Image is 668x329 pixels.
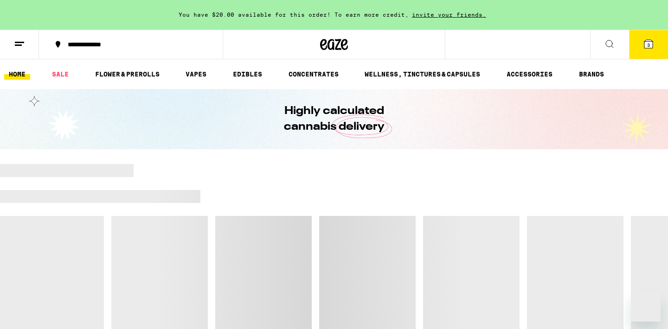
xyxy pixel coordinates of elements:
span: 3 [647,42,650,48]
h1: Highly calculated cannabis delivery [257,103,411,135]
a: HOME [4,69,30,80]
a: SALE [47,69,73,80]
span: You have $20.00 available for this order! To earn more credit, [179,12,409,18]
a: BRANDS [574,69,609,80]
a: EDIBLES [228,69,267,80]
span: invite your friends. [409,12,489,18]
a: FLOWER & PREROLLS [90,69,164,80]
a: ACCESSORIES [502,69,557,80]
a: CONCENTRATES [284,69,343,80]
iframe: Button to launch messaging window [631,292,661,322]
button: 3 [629,30,668,59]
a: WELLNESS, TINCTURES & CAPSULES [360,69,485,80]
a: VAPES [181,69,211,80]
